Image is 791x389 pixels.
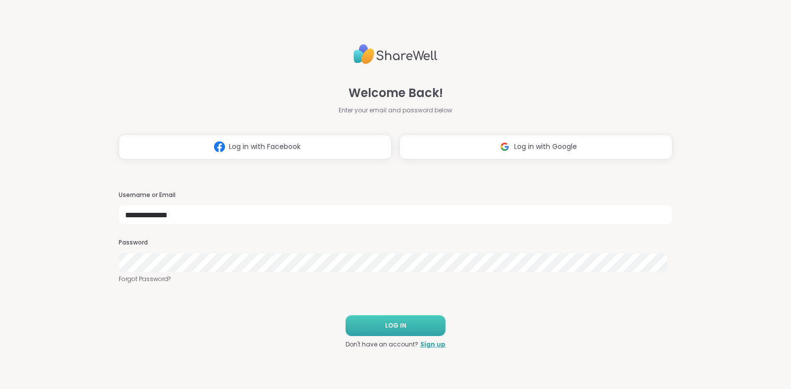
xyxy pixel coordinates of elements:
[339,106,452,115] span: Enter your email and password below
[119,191,672,199] h3: Username or Email
[229,142,301,152] span: Log in with Facebook
[399,135,672,159] button: Log in with Google
[346,340,418,349] span: Don't have an account?
[210,138,229,156] img: ShareWell Logomark
[385,321,406,330] span: LOG IN
[119,275,672,284] a: Forgot Password?
[514,142,577,152] span: Log in with Google
[119,135,392,159] button: Log in with Facebook
[420,340,445,349] a: Sign up
[346,315,445,336] button: LOG IN
[349,84,443,102] span: Welcome Back!
[495,138,514,156] img: ShareWell Logomark
[353,40,438,68] img: ShareWell Logo
[119,239,672,247] h3: Password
